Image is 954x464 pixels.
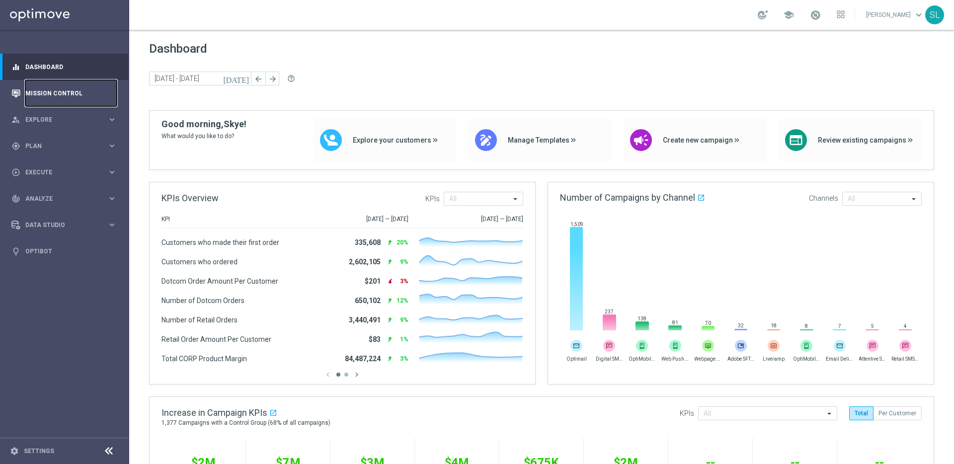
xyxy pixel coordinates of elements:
[11,194,107,203] div: Analyze
[11,115,20,124] i: person_search
[11,116,117,124] button: person_search Explore keyboard_arrow_right
[11,142,117,150] button: gps_fixed Plan keyboard_arrow_right
[25,222,107,228] span: Data Studio
[25,143,107,149] span: Plan
[107,220,117,230] i: keyboard_arrow_right
[107,115,117,124] i: keyboard_arrow_right
[25,169,107,175] span: Execute
[925,5,944,24] div: SL
[107,194,117,203] i: keyboard_arrow_right
[11,238,117,264] div: Optibot
[11,115,107,124] div: Explore
[783,9,794,20] span: school
[25,196,107,202] span: Analyze
[25,54,117,80] a: Dashboard
[10,447,19,456] i: settings
[24,448,54,454] a: Settings
[11,194,20,203] i: track_changes
[11,168,20,177] i: play_circle_outline
[11,63,117,71] button: equalizer Dashboard
[11,221,107,230] div: Data Studio
[11,247,117,255] button: lightbulb Optibot
[107,141,117,151] i: keyboard_arrow_right
[11,80,117,106] div: Mission Control
[25,117,107,123] span: Explore
[107,167,117,177] i: keyboard_arrow_right
[11,142,20,151] i: gps_fixed
[865,7,925,22] a: [PERSON_NAME]keyboard_arrow_down
[11,142,107,151] div: Plan
[11,247,20,256] i: lightbulb
[25,238,117,264] a: Optibot
[11,195,117,203] button: track_changes Analyze keyboard_arrow_right
[11,63,20,72] i: equalizer
[25,80,117,106] a: Mission Control
[11,168,117,176] button: play_circle_outline Execute keyboard_arrow_right
[11,168,107,177] div: Execute
[913,9,924,20] span: keyboard_arrow_down
[11,54,117,80] div: Dashboard
[11,221,117,229] button: Data Studio keyboard_arrow_right
[11,89,117,97] button: Mission Control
